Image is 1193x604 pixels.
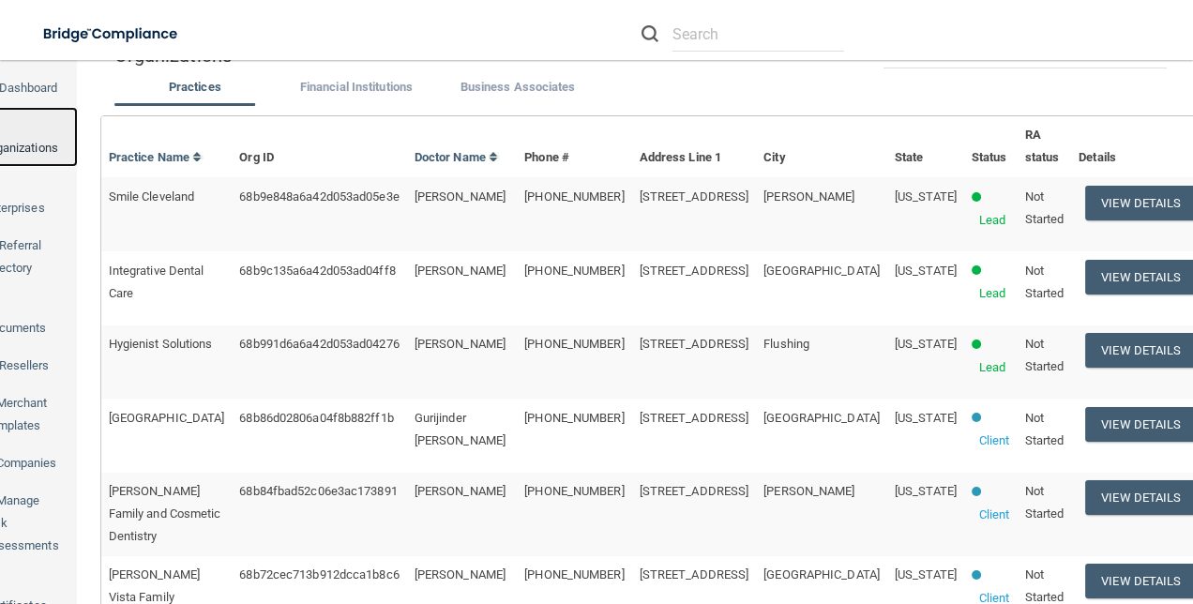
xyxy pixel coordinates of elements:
[285,76,428,98] label: Financial Institutions
[415,567,506,581] span: [PERSON_NAME]
[524,337,624,351] span: [PHONE_NUMBER]
[524,484,624,498] span: [PHONE_NUMBER]
[524,411,624,425] span: [PHONE_NUMBER]
[524,264,624,278] span: [PHONE_NUMBER]
[114,76,276,103] li: Practices
[415,150,499,164] a: Doctor Name
[124,76,266,98] label: Practices
[979,430,1010,452] p: Client
[239,411,393,425] span: 68b86d02806a04f8b882ff1b
[239,337,399,351] span: 68b991d6a6a42d053ad04276
[640,411,749,425] span: [STREET_ADDRESS]
[109,411,225,425] span: [GEOGRAPHIC_DATA]
[109,150,203,164] a: Practice Name
[232,116,406,177] th: Org ID
[763,264,880,278] span: [GEOGRAPHIC_DATA]
[1025,264,1065,300] span: Not Started
[109,189,195,204] span: Smile Cleveland
[446,76,589,98] label: Business Associates
[415,411,506,447] span: Gurijinder [PERSON_NAME]
[109,264,204,300] span: Integrative Dental Care
[524,567,624,581] span: [PHONE_NUMBER]
[979,356,1005,379] p: Lead
[28,15,195,53] img: bridge_compliance_login_screen.278c3ca4.svg
[1025,567,1065,604] span: Not Started
[979,282,1005,305] p: Lead
[169,80,221,94] span: Practices
[415,189,506,204] span: [PERSON_NAME]
[109,337,213,351] span: Hygienist Solutions
[300,80,413,94] span: Financial Institutions
[524,189,624,204] span: [PHONE_NUMBER]
[415,337,506,351] span: [PERSON_NAME]
[763,567,880,581] span: [GEOGRAPHIC_DATA]
[276,76,437,103] li: Financial Institutions
[640,337,749,351] span: [STREET_ADDRESS]
[632,116,757,177] th: Address Line 1
[517,116,631,177] th: Phone #
[1025,337,1065,373] span: Not Started
[895,189,957,204] span: [US_STATE]
[1025,189,1065,226] span: Not Started
[887,116,964,177] th: State
[895,337,957,351] span: [US_STATE]
[640,189,749,204] span: [STREET_ADDRESS]
[239,189,399,204] span: 68b9e848a6a42d053ad05e3e
[763,411,880,425] span: [GEOGRAPHIC_DATA]
[239,567,399,581] span: 68b72cec713b912dcca1b8c6
[1018,116,1072,177] th: RA status
[415,264,506,278] span: [PERSON_NAME]
[1025,411,1065,447] span: Not Started
[437,76,598,103] li: Business Associate
[642,25,658,42] img: ic-search.3b580494.png
[640,484,749,498] span: [STREET_ADDRESS]
[979,209,1005,232] p: Lead
[239,484,397,498] span: 68b84fbad52c06e3ac173891
[895,567,957,581] span: [US_STATE]
[461,80,576,94] span: Business Associates
[109,484,221,543] span: [PERSON_NAME] Family and Cosmetic Dentistry
[239,264,395,278] span: 68b9c135a6a42d053ad04ff8
[415,484,506,498] span: [PERSON_NAME]
[763,484,854,498] span: [PERSON_NAME]
[868,471,1170,546] iframe: Drift Widget Chat Controller
[763,337,809,351] span: Flushing
[756,116,887,177] th: City
[672,17,844,52] input: Search
[640,264,749,278] span: [STREET_ADDRESS]
[895,411,957,425] span: [US_STATE]
[895,264,957,278] span: [US_STATE]
[640,567,749,581] span: [STREET_ADDRESS]
[964,116,1018,177] th: Status
[763,189,854,204] span: [PERSON_NAME]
